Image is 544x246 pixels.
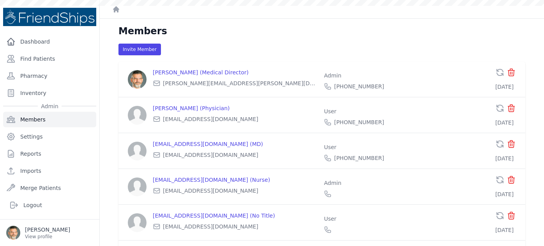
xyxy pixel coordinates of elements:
div: [DATE] [495,155,516,162]
span: Re-send Invitation [495,104,505,113]
a: Logout [6,197,93,213]
span: [PHONE_NUMBER] [334,118,384,126]
p: [EMAIL_ADDRESS][DOMAIN_NAME] (Nurse) [153,176,318,184]
p: [EMAIL_ADDRESS][DOMAIN_NAME] (No Title) [153,212,318,220]
span: Re-send Invitation [495,175,505,184]
div: [DATE] [495,226,516,234]
a: Pharmacy [3,68,96,84]
h1: Members [118,25,167,37]
div: [DATE] [495,119,516,127]
a: [PERSON_NAME] View profile [6,226,93,240]
button: Invite Member [118,44,161,55]
div: [DATE] [495,83,516,91]
a: Inventory [3,85,96,101]
span: [PHONE_NUMBER] [334,83,384,90]
span: Re-send Invitation [495,139,505,149]
a: [PERSON_NAME] (Medical Director) [PERSON_NAME][EMAIL_ADDRESS][PERSON_NAME][DOMAIN_NAME] Admin [PH... [128,69,495,90]
span: [EMAIL_ADDRESS][DOMAIN_NAME] [163,187,258,195]
p: View profile [25,234,70,240]
span: [EMAIL_ADDRESS][DOMAIN_NAME] [163,115,258,123]
span: [EMAIL_ADDRESS][DOMAIN_NAME] [163,151,258,159]
a: Merge Patients [3,180,96,196]
span: [PHONE_NUMBER] [334,154,384,162]
span: Re-send Invitation [495,68,505,77]
span: Remove Member From Organization [507,143,516,150]
a: Reports [3,146,96,162]
p: [PERSON_NAME] (Medical Director) [153,69,318,76]
a: Settings [3,129,96,144]
span: Remove Member From Organization [507,107,516,114]
a: [EMAIL_ADDRESS][DOMAIN_NAME] (Nurse) [EMAIL_ADDRESS][DOMAIN_NAME] Admin [128,176,495,198]
span: Remove Member From Organization [507,179,516,186]
span: [PERSON_NAME][EMAIL_ADDRESS][PERSON_NAME][DOMAIN_NAME] [163,79,318,87]
a: Find Patients [3,51,96,67]
a: Dashboard [3,34,96,49]
p: User [324,215,489,223]
p: [PERSON_NAME] [25,226,70,234]
a: [PERSON_NAME] (Physician) [EMAIL_ADDRESS][DOMAIN_NAME] User [PHONE_NUMBER] [128,104,495,126]
a: Members [3,112,96,127]
p: Admin [324,72,489,79]
a: [EMAIL_ADDRESS][DOMAIN_NAME] (MD) [EMAIL_ADDRESS][DOMAIN_NAME] User [PHONE_NUMBER] [128,140,495,162]
div: [DATE] [495,190,516,198]
a: Imports [3,163,96,179]
p: [PERSON_NAME] (Physician) [153,104,318,112]
a: [EMAIL_ADDRESS][DOMAIN_NAME] (No Title) [EMAIL_ADDRESS][DOMAIN_NAME] User [128,212,495,234]
span: Remove Member From Organization [507,214,516,222]
span: Remove Member From Organization [507,71,516,79]
p: Admin [324,179,489,187]
img: Medical Missions EMR [3,8,96,26]
span: Admin [38,102,62,110]
span: Re-send Invitation [495,211,505,220]
p: User [324,143,489,151]
span: [EMAIL_ADDRESS][DOMAIN_NAME] [163,223,258,230]
p: [EMAIL_ADDRESS][DOMAIN_NAME] (MD) [153,140,318,148]
p: User [324,107,489,115]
